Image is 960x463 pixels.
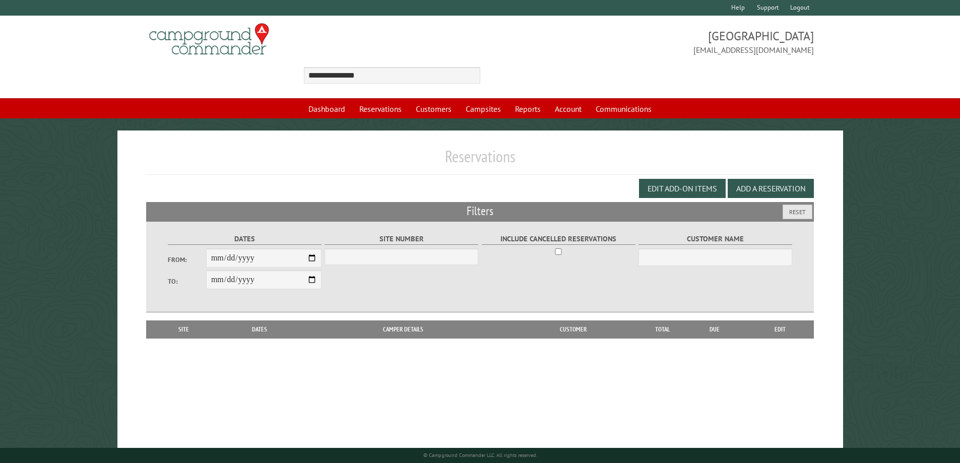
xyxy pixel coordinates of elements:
[168,233,322,245] label: Dates
[460,99,507,118] a: Campsites
[410,99,458,118] a: Customers
[303,320,503,339] th: Camper Details
[643,320,683,339] th: Total
[783,205,812,219] button: Reset
[683,320,746,339] th: Due
[325,233,478,245] label: Site Number
[146,147,814,174] h1: Reservations
[423,452,537,458] small: © Campground Commander LLC. All rights reserved.
[638,233,792,245] label: Customer Name
[146,20,272,59] img: Campground Commander
[728,179,814,198] button: Add a Reservation
[639,179,726,198] button: Edit Add-on Items
[353,99,408,118] a: Reservations
[217,320,303,339] th: Dates
[482,233,635,245] label: Include Cancelled Reservations
[503,320,643,339] th: Customer
[146,202,814,221] h2: Filters
[509,99,547,118] a: Reports
[168,255,206,264] label: From:
[302,99,351,118] a: Dashboard
[480,28,814,56] span: [GEOGRAPHIC_DATA] [EMAIL_ADDRESS][DOMAIN_NAME]
[168,277,206,286] label: To:
[151,320,217,339] th: Site
[549,99,588,118] a: Account
[746,320,814,339] th: Edit
[590,99,658,118] a: Communications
